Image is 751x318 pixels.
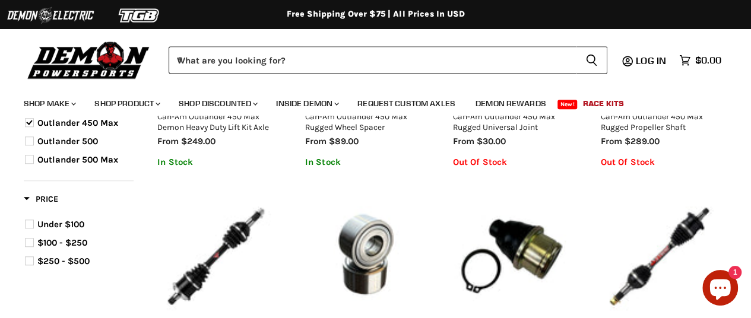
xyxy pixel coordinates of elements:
span: $100 - $250 [37,237,87,248]
a: Can-Am Outlander 450 Max Rugged Universal Joint [453,112,555,132]
span: $289.00 [624,136,659,147]
img: Can-Am Outlander 450 Max Rugged Ball Joint [453,197,571,315]
ul: Main menu [15,87,718,116]
a: $0.00 [673,52,727,69]
span: Outlander 500 Max [37,154,118,165]
p: Out Of Stock [453,157,571,167]
a: Can-Am Outlander 450 Max Rugged Wheel Spacer [305,112,407,132]
span: Log in [636,55,666,66]
span: Outlander 500 [37,136,98,147]
a: Log in [630,55,673,66]
span: Under $100 [37,219,84,230]
button: Search [576,46,607,74]
a: Demon Rewards [467,91,555,116]
inbox-online-store-chat: Shopify online store chat [699,270,742,309]
span: Outlander 450 Max [37,117,118,128]
p: Out Of Stock [600,157,718,167]
span: from [600,136,622,147]
a: Inside Demon [267,91,346,116]
span: New! [557,100,578,109]
button: Filter by Price [24,193,58,208]
img: Demon Electric Logo 2 [6,4,95,27]
span: from [453,136,474,147]
a: Shop Make [15,91,83,116]
span: $250 - $500 [37,256,90,266]
form: Product [169,46,607,74]
span: $0.00 [695,55,721,66]
img: Can-Am Outlander 450 Max Rugged Wheel Bearing [305,197,423,315]
a: Can-Am Outlander 450 Max Rugged Propeller Shaft [600,112,702,132]
a: Request Custom Axles [348,91,464,116]
span: $30.00 [477,136,506,147]
p: In Stock [157,157,275,167]
img: Can-Am Outlander 450 Max Rugged Performance Axle [157,197,275,315]
a: Shop Discounted [170,91,265,116]
img: Demon Powersports [24,39,154,81]
a: Can-Am Outlander 450 Max Demon Heavy Duty Lift Kit Axle [157,112,269,132]
span: from [305,136,327,147]
input: When autocomplete results are available use up and down arrows to review and enter to select [169,46,576,74]
span: Price [24,194,58,204]
img: Can-Am Outlander 450 Max Demon Xtreme Heavy Duty Axle [600,197,718,315]
span: from [157,136,179,147]
a: Shop Product [85,91,167,116]
img: TGB Logo 2 [95,4,184,27]
span: $249.00 [181,136,216,147]
p: In Stock [305,157,423,167]
a: Race Kits [574,91,633,116]
span: $89.00 [329,136,359,147]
